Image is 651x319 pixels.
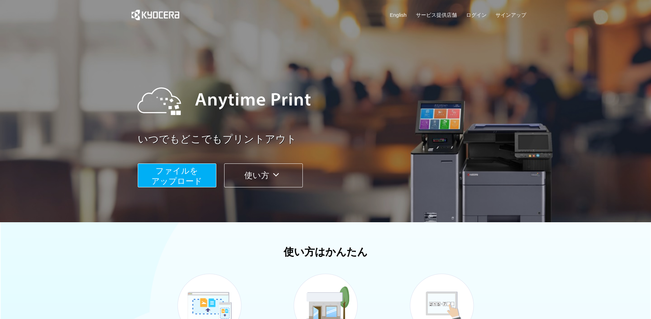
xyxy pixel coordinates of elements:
button: ファイルを​​アップロード [138,163,216,187]
a: いつでもどこでもプリントアウト [138,132,531,147]
a: English [390,11,407,18]
button: 使い方 [224,163,303,187]
a: ログイン [466,11,487,18]
a: サービス提供店舗 [416,11,457,18]
a: サインアップ [496,11,526,18]
span: ファイルを ​​アップロード [151,166,202,186]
